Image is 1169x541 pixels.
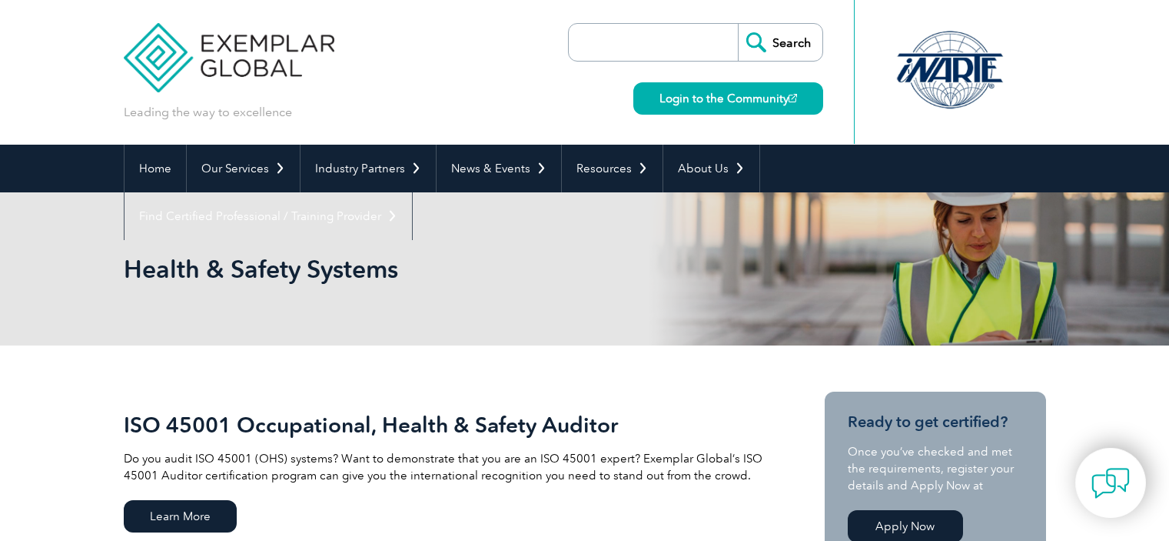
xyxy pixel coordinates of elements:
[562,145,663,192] a: Resources
[633,82,823,115] a: Login to the Community
[848,443,1023,494] p: Once you’ve checked and met the requirements, register your details and Apply Now at
[125,192,412,240] a: Find Certified Professional / Training Provider
[789,94,797,102] img: open_square.png
[187,145,300,192] a: Our Services
[124,500,237,533] span: Learn More
[124,254,714,284] h1: Health & Safety Systems
[437,145,561,192] a: News & Events
[124,104,292,121] p: Leading the way to excellence
[738,24,822,61] input: Search
[124,412,769,437] h2: ISO 45001 Occupational, Health & Safety Auditor
[301,145,436,192] a: Industry Partners
[848,412,1023,432] h3: Ready to get certified?
[1091,464,1130,503] img: contact-chat.png
[124,450,769,484] p: Do you audit ISO 45001 (OHS) systems? Want to demonstrate that you are an ISO 45001 expert? Exemp...
[125,145,186,192] a: Home
[663,145,759,192] a: About Us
